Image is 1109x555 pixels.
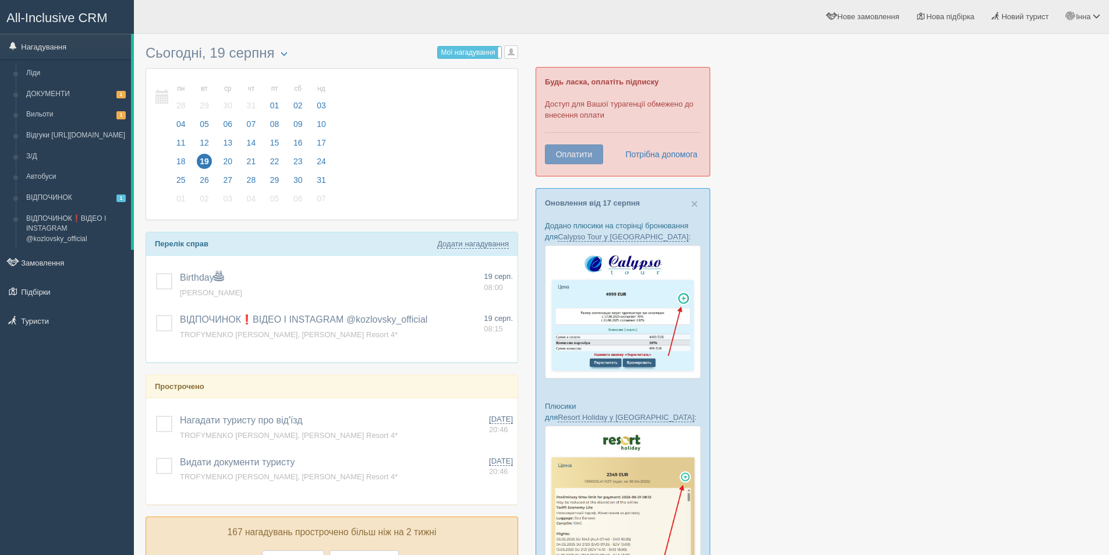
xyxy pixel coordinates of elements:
[240,155,263,174] a: 21
[180,330,398,339] a: TROFYMENKO [PERSON_NAME], [PERSON_NAME] Resort 4*
[217,192,239,211] a: 03
[116,195,126,202] span: 1
[691,197,698,210] button: Close
[558,413,694,422] a: Resort Holiday у [GEOGRAPHIC_DATA]
[310,77,329,118] a: нд 03
[193,174,215,192] a: 26
[217,174,239,192] a: 27
[21,188,131,208] a: ВІДПОЧИНОК1
[287,118,309,136] a: 09
[837,12,899,21] span: Нове замовлення
[545,144,603,164] button: Оплатити
[240,174,263,192] a: 28
[155,239,208,248] b: Перелік справ
[217,77,239,118] a: ср 30
[489,467,508,476] span: 20:46
[240,118,263,136] a: 07
[287,174,309,192] a: 30
[180,472,398,481] a: TROFYMENKO [PERSON_NAME], [PERSON_NAME] Resort 4*
[180,273,224,282] span: Birthday
[21,125,131,146] a: Відгуки [URL][DOMAIN_NAME]
[437,239,509,249] a: Додати нагадування
[314,191,329,206] span: 07
[244,84,259,94] small: чт
[290,116,306,132] span: 09
[240,77,263,118] a: чт 31
[244,135,259,150] span: 14
[180,415,303,425] a: Нагадати туристу про від'їзд
[290,135,306,150] span: 16
[244,172,259,188] span: 28
[691,197,698,210] span: ×
[545,199,640,207] a: Оновлення від 17 серпня
[484,272,513,281] span: 19 серп.
[220,172,235,188] span: 27
[287,192,309,211] a: 06
[441,48,495,56] span: Мої нагадування
[618,144,698,164] a: Потрібна допомога
[489,415,513,424] span: [DATE]
[180,457,295,467] span: Видати документи туристу
[116,111,126,119] span: 1
[170,118,192,136] a: 04
[536,67,710,176] div: Доступ для Вашої турагенції обмежено до внесення оплати
[264,174,286,192] a: 29
[180,431,398,440] a: TROFYMENKO [PERSON_NAME], [PERSON_NAME] Resort 4*
[264,118,286,136] a: 08
[170,136,192,155] a: 11
[267,84,282,94] small: пт
[1001,12,1048,21] span: Новий турист
[21,208,131,250] a: ВІДПОЧИНОК❗️ВІДЕО І INSTAGRAM @kozlovsky_official
[197,154,212,169] span: 19
[290,172,306,188] span: 30
[314,98,329,113] span: 03
[193,77,215,118] a: вт 29
[217,155,239,174] a: 20
[310,155,329,174] a: 24
[489,456,513,478] a: [DATE] 20:46
[240,192,263,211] a: 04
[146,45,518,62] h3: Сьогодні, 19 серпня
[220,116,235,132] span: 06
[193,136,215,155] a: 12
[926,12,975,21] span: Нова підбірка
[1076,12,1090,21] span: Інна
[310,118,329,136] a: 10
[155,382,204,391] b: Прострочено
[484,324,503,333] span: 08:15
[220,98,235,113] span: 30
[244,191,259,206] span: 04
[197,98,212,113] span: 29
[173,98,189,113] span: 28
[240,136,263,155] a: 14
[290,84,306,94] small: сб
[310,192,329,211] a: 07
[264,136,286,155] a: 15
[1,1,133,33] a: All-Inclusive CRM
[21,104,131,125] a: Вильоти1
[197,172,212,188] span: 26
[267,154,282,169] span: 22
[267,135,282,150] span: 15
[155,526,509,539] p: 167 нагадувань прострочено більш ніж на 2 тижні
[170,155,192,174] a: 18
[173,84,189,94] small: пн
[287,136,309,155] a: 16
[197,135,212,150] span: 12
[220,84,235,94] small: ср
[193,118,215,136] a: 05
[116,91,126,98] span: 1
[545,220,701,242] p: Додано плюсики на сторінці бронювання для :
[21,84,131,105] a: ДОКУМЕНТИ1
[558,232,689,242] a: Calypso Tour у [GEOGRAPHIC_DATA]
[264,192,286,211] a: 05
[287,77,309,118] a: сб 02
[180,288,242,297] a: [PERSON_NAME]
[170,174,192,192] a: 25
[180,314,427,324] a: ВІДПОЧИНОК❗️ВІДЕО І INSTAGRAM @kozlovsky_official
[21,146,131,167] a: З/Д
